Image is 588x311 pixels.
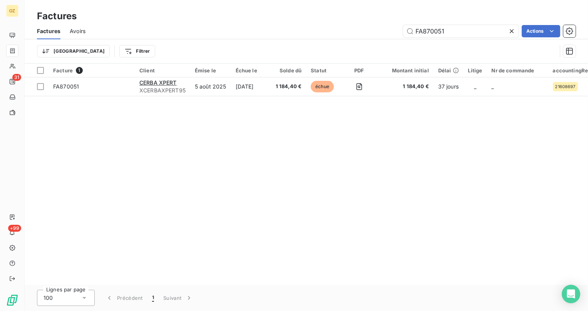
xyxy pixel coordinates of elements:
div: Open Intercom Messenger [562,285,580,303]
span: 21608697 [555,84,576,89]
td: 5 août 2025 [190,77,231,96]
button: Actions [522,25,560,37]
div: Litige [468,67,482,74]
h3: Factures [37,9,77,23]
div: Émise le [195,67,226,74]
span: échue [311,81,334,92]
div: OZ [6,5,18,17]
div: Montant initial [383,67,429,74]
div: Délai [438,67,459,74]
div: Statut [311,67,336,74]
span: 1 [76,67,83,74]
span: _ [492,83,494,90]
span: 1 184,40 € [276,83,302,90]
span: Avoirs [70,27,85,35]
span: +99 [8,225,21,232]
td: [DATE] [231,77,271,96]
span: 1 [152,294,154,302]
div: Solde dû [276,67,302,74]
img: Logo LeanPay [6,294,18,306]
div: PDF [345,67,373,74]
span: Facture [53,67,73,74]
button: [GEOGRAPHIC_DATA] [37,45,110,57]
div: Client [139,67,186,74]
span: FA870051 [53,83,79,90]
button: Filtrer [119,45,155,57]
button: 1 [147,290,159,306]
td: 37 jours [434,77,464,96]
span: 31 [12,74,21,81]
span: Factures [37,27,60,35]
div: Échue le [236,67,266,74]
span: XCERBAXPERT95 [139,87,186,94]
span: 100 [44,294,53,302]
button: Précédent [101,290,147,306]
input: Rechercher [403,25,519,37]
span: 1 184,40 € [383,83,429,90]
button: Suivant [159,290,198,306]
span: CERBA XPERT [139,79,177,86]
div: Nr de commande [492,67,544,74]
span: _ [474,83,476,90]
